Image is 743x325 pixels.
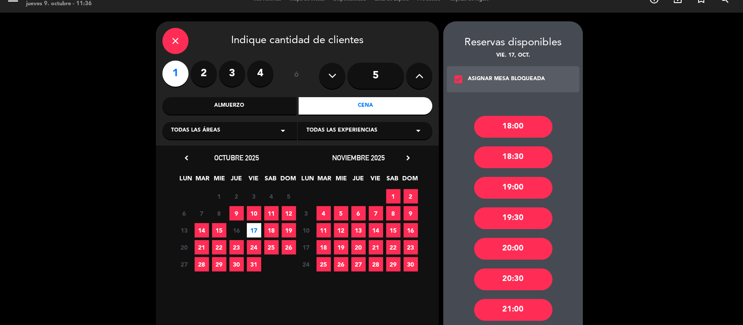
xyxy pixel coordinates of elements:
span: 2 [229,189,244,203]
span: 5 [282,189,296,203]
span: 23 [229,240,244,254]
div: Cena [299,97,433,115]
span: 15 [386,223,400,237]
div: 18:30 [474,146,552,168]
span: 22 [386,240,400,254]
span: 1 [212,189,226,203]
span: 13 [351,223,366,237]
span: 14 [369,223,383,237]
span: 29 [212,257,226,271]
label: 4 [247,61,273,87]
span: 30 [229,257,244,271]
span: 26 [282,240,296,254]
div: 20:00 [474,238,552,260]
span: LUN [300,173,315,188]
span: 12 [282,206,296,220]
span: 17 [299,240,313,254]
div: Indique cantidad de clientes [162,28,432,54]
span: 15 [212,223,226,237]
span: 25 [264,240,279,254]
div: ASIGNAR MESA BLOQUEADA [468,75,545,84]
span: 21 [195,240,209,254]
span: 7 [369,206,383,220]
span: 31 [247,257,261,271]
span: 27 [177,257,192,271]
span: 25 [316,257,331,271]
span: 10 [299,223,313,237]
span: 8 [212,206,226,220]
label: 2 [191,61,217,87]
span: 17 [247,223,261,237]
span: 23 [403,240,418,254]
span: DOM [402,173,417,188]
span: 6 [177,206,192,220]
span: 10 [247,206,261,220]
span: 28 [369,257,383,271]
span: 5 [334,206,348,220]
span: 21 [369,240,383,254]
span: 18 [264,223,279,237]
span: 26 [334,257,348,271]
i: arrow_drop_down [278,125,288,136]
i: close [170,36,181,46]
i: chevron_left [182,153,191,162]
span: VIE [246,173,261,188]
span: 13 [177,223,192,237]
i: chevron_right [403,153,413,162]
span: MAR [195,173,210,188]
span: 3 [299,206,313,220]
span: SAB [263,173,278,188]
span: 7 [195,206,209,220]
div: 20:30 [474,268,552,290]
span: 19 [334,240,348,254]
span: 24 [247,240,261,254]
span: octubre 2025 [214,153,259,162]
span: JUE [351,173,366,188]
i: arrow_drop_down [413,125,424,136]
span: MIE [212,173,227,188]
label: 3 [219,61,245,87]
div: 19:00 [474,177,552,199]
span: 9 [403,206,418,220]
span: 18 [316,240,331,254]
span: Todas las experiencias [306,126,377,135]
span: 22 [212,240,226,254]
span: MIE [334,173,349,188]
span: 27 [351,257,366,271]
span: 16 [229,223,244,237]
span: 4 [264,189,279,203]
span: 28 [195,257,209,271]
span: 20 [177,240,192,254]
span: 11 [316,223,331,237]
span: 3 [247,189,261,203]
span: 19 [282,223,296,237]
span: 4 [316,206,331,220]
span: LUN [178,173,193,188]
div: 21:00 [474,299,552,321]
span: MAR [317,173,332,188]
span: 8 [386,206,400,220]
span: 29 [386,257,400,271]
span: 2 [403,189,418,203]
span: 30 [403,257,418,271]
span: 11 [264,206,279,220]
div: ó [282,61,310,91]
span: noviembre 2025 [332,153,385,162]
span: Todas las áreas [171,126,220,135]
div: Reservas disponibles [443,34,583,51]
span: 6 [351,206,366,220]
div: Almuerzo [162,97,296,115]
span: 14 [195,223,209,237]
span: JUE [229,173,244,188]
span: SAB [385,173,400,188]
div: vie. 17, oct. [443,51,583,60]
div: 19:30 [474,207,552,229]
span: 16 [403,223,418,237]
span: DOM [280,173,295,188]
span: 12 [334,223,348,237]
span: 20 [351,240,366,254]
span: 1 [386,189,400,203]
label: 1 [162,61,188,87]
span: 24 [299,257,313,271]
span: 9 [229,206,244,220]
